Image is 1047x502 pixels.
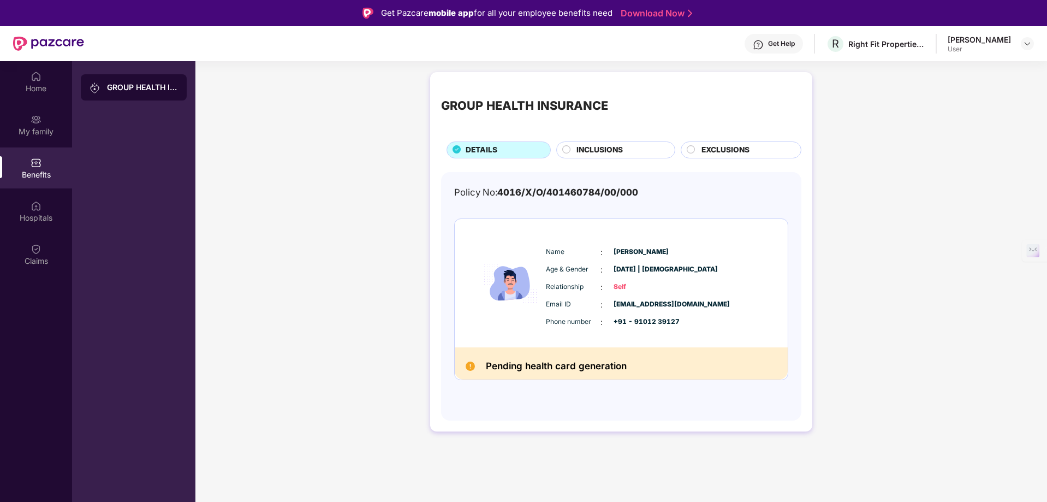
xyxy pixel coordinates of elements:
span: [EMAIL_ADDRESS][DOMAIN_NAME] [614,299,668,310]
div: Policy No: [454,185,638,199]
div: Get Help [768,39,795,48]
div: Right Fit Properties LLP [848,39,925,49]
img: svg+xml;base64,PHN2ZyBpZD0iQmVuZWZpdHMiIHhtbG5zPSJodHRwOi8vd3d3LnczLm9yZy8yMDAwL3N2ZyIgd2lkdGg9Ij... [31,157,41,168]
span: Age & Gender [546,264,600,275]
span: : [600,264,603,276]
span: Phone number [546,317,600,327]
div: User [948,45,1011,54]
a: Download Now [621,8,689,19]
span: : [600,281,603,293]
img: svg+xml;base64,PHN2ZyBpZD0iSG9tZSIgeG1sbnM9Imh0dHA6Ly93d3cudzMub3JnLzIwMDAvc3ZnIiB3aWR0aD0iMjAiIG... [31,71,41,82]
span: Name [546,247,600,257]
img: New Pazcare Logo [13,37,84,51]
span: [DATE] | [DEMOGRAPHIC_DATA] [614,264,668,275]
span: Email ID [546,299,600,310]
span: Relationship [546,282,600,292]
img: icon [478,230,543,336]
img: Stroke [688,8,692,19]
span: INCLUSIONS [576,144,623,156]
span: [PERSON_NAME] [614,247,668,257]
img: svg+xml;base64,PHN2ZyB3aWR0aD0iMjAiIGhlaWdodD0iMjAiIHZpZXdCb3g9IjAgMCAyMCAyMCIgZmlsbD0ibm9uZSIgeG... [90,82,100,93]
span: +91 - 91012 39127 [614,317,668,327]
span: R [832,37,839,50]
img: svg+xml;base64,PHN2ZyBpZD0iSGVscC0zMngzMiIgeG1sbnM9Imh0dHA6Ly93d3cudzMub3JnLzIwMDAvc3ZnIiB3aWR0aD... [753,39,764,50]
img: svg+xml;base64,PHN2ZyBpZD0iQ2xhaW0iIHhtbG5zPSJodHRwOi8vd3d3LnczLm9yZy8yMDAwL3N2ZyIgd2lkdGg9IjIwIi... [31,244,41,255]
img: svg+xml;base64,PHN2ZyB3aWR0aD0iMjAiIGhlaWdodD0iMjAiIHZpZXdCb3g9IjAgMCAyMCAyMCIgZmlsbD0ibm9uZSIgeG... [31,114,41,125]
span: EXCLUSIONS [701,144,749,156]
span: : [600,299,603,311]
div: GROUP HEALTH INSURANCE [441,96,608,115]
strong: mobile app [429,8,474,18]
div: [PERSON_NAME] [948,34,1011,45]
img: Pending [466,362,475,371]
span: : [600,316,603,328]
div: GROUP HEALTH INSURANCE [107,82,178,93]
div: Get Pazcare for all your employee benefits need [381,7,612,20]
span: : [600,246,603,258]
h2: Pending health card generation [486,358,627,374]
span: 4016/X/O/401460784/00/000 [497,187,638,198]
img: Logo [362,8,373,19]
img: svg+xml;base64,PHN2ZyBpZD0iSG9zcGl0YWxzIiB4bWxucz0iaHR0cDovL3d3dy53My5vcmcvMjAwMC9zdmciIHdpZHRoPS... [31,200,41,211]
img: svg+xml;base64,PHN2ZyBpZD0iRHJvcGRvd24tMzJ4MzIiIHhtbG5zPSJodHRwOi8vd3d3LnczLm9yZy8yMDAwL3N2ZyIgd2... [1023,39,1032,48]
span: DETAILS [466,144,497,156]
span: Self [614,282,668,292]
